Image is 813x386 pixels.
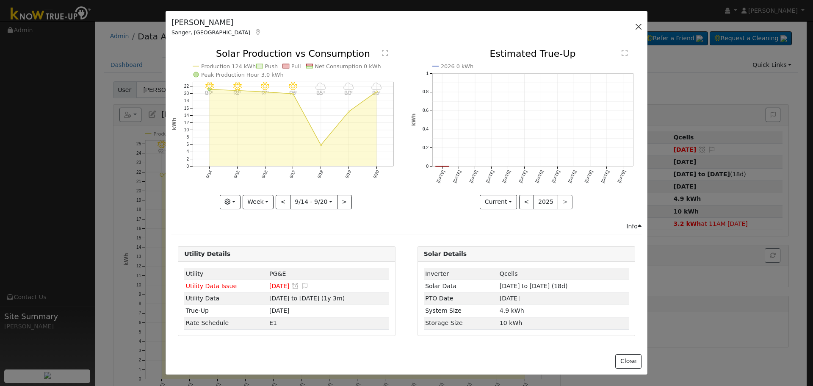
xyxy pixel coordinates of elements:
[423,108,429,113] text: 0.6
[500,295,520,302] span: [DATE]
[171,29,250,36] span: Sanger, [GEOGRAPHIC_DATA]
[291,63,301,69] text: Pull
[187,135,189,140] text: 8
[518,169,528,183] text: [DATE]
[269,319,277,326] span: C
[261,169,268,179] text: 9/16
[376,91,378,93] circle: onclick=""
[337,195,352,209] button: >
[583,169,593,183] text: [DATE]
[208,88,211,91] circle: onclick=""
[626,222,642,231] div: Info
[622,50,628,56] text: 
[617,169,626,183] text: [DATE]
[187,142,189,147] text: 6
[452,169,462,183] text: [DATE]
[292,283,299,289] a: Snooze this issue
[371,82,382,91] i: 9/20 - Cloudy
[435,167,448,167] rect: onclick=""
[316,82,326,91] i: 9/18 - Cloudy
[567,169,577,183] text: [DATE]
[424,280,498,292] td: Solar Data
[373,169,380,179] text: 9/20
[500,283,568,289] span: [DATE] to [DATE] (18d)
[269,283,290,289] span: [DATE]
[600,169,610,183] text: [DATE]
[382,50,388,56] text: 
[289,82,297,91] i: 9/17 - Clear
[184,250,230,257] strong: Utility Details
[424,268,498,280] td: Inverter
[187,150,189,154] text: 4
[315,63,381,69] text: Net Consumption 0 kWh
[233,169,241,179] text: 9/15
[423,127,429,132] text: 0.4
[184,317,268,329] td: Rate Schedule
[345,169,352,179] text: 9/19
[290,195,337,209] button: 9/14 - 9/20
[269,295,345,302] span: [DATE] to [DATE] (1y 3m)
[243,195,274,209] button: Week
[184,305,268,317] td: True-Up
[201,63,256,69] text: Production 124 kWh
[286,91,301,95] p: 96°
[519,195,534,209] button: <
[205,82,214,91] i: 9/14 - Clear
[171,118,177,131] text: kWh
[289,169,296,179] text: 9/17
[258,91,273,95] p: 97°
[423,90,429,94] text: 0.8
[184,99,189,103] text: 18
[348,111,350,113] circle: onclick=""
[184,106,189,111] text: 16
[480,195,517,209] button: Current
[205,169,213,179] text: 9/14
[342,91,357,95] p: 80°
[268,305,389,317] td: [DATE]
[343,82,354,91] i: 9/19 - Cloudy
[411,114,417,126] text: kWh
[202,91,217,95] p: 89°
[265,63,278,69] text: Push
[436,169,445,183] text: [DATE]
[187,157,189,161] text: 2
[320,144,322,146] circle: onclick=""
[314,91,329,95] p: 85°
[615,354,641,369] button: Close
[184,113,189,118] text: 14
[534,169,544,183] text: [DATE]
[236,90,238,92] circle: onclick=""
[489,48,575,59] text: Estimated True-Up
[187,164,189,169] text: 0
[264,91,266,93] circle: onclick=""
[424,317,498,329] td: Storage Size
[369,91,384,95] p: 86°
[426,71,429,76] text: 1
[184,128,189,132] text: 10
[500,319,522,326] span: 10 kWh
[500,307,524,314] span: 4.9 kWh
[201,72,284,78] text: Peak Production Hour 3.0 kWh
[424,305,498,317] td: System Size
[301,283,309,289] i: Edit Issue
[184,120,189,125] text: 12
[501,169,511,183] text: [DATE]
[269,270,286,277] span: ID: 16961402, authorized: 06/06/25
[424,292,498,305] td: PTO Date
[317,169,324,179] text: 9/18
[424,250,467,257] strong: Solar Details
[485,169,495,183] text: [DATE]
[186,283,237,289] span: Utility Data Issue
[423,145,429,150] text: 0.2
[171,17,262,28] h5: [PERSON_NAME]
[292,93,294,95] circle: onclick=""
[184,268,268,280] td: Utility
[184,292,268,305] td: Utility Data
[184,92,189,96] text: 20
[534,195,559,209] button: 2025
[184,84,189,89] text: 22
[441,63,473,69] text: 2026 0 kWh
[230,91,245,95] p: 92°
[216,48,370,59] text: Solar Production vs Consumption
[500,270,518,277] span: ID: 1530, authorized: 09/05/25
